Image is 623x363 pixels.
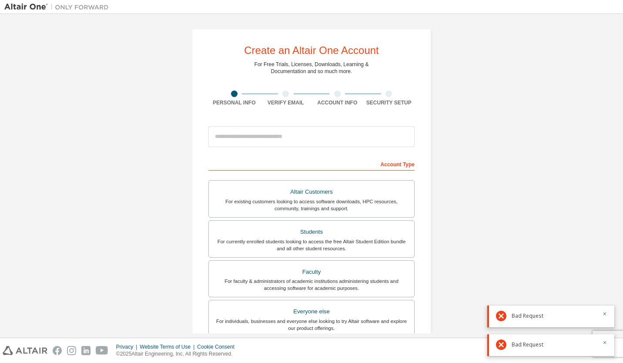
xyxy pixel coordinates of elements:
[116,343,140,350] div: Privacy
[255,61,369,75] div: For Free Trials, Licenses, Downloads, Learning & Documentation and so much more.
[214,318,409,332] div: For individuals, businesses and everyone else looking to try Altair software and explore our prod...
[512,313,543,319] span: Bad Request
[244,45,379,56] div: Create an Altair One Account
[4,3,113,11] img: Altair One
[140,343,197,350] div: Website Terms of Use
[96,346,108,355] img: youtube.svg
[363,99,415,106] div: Security Setup
[116,350,240,358] p: © 2025 Altair Engineering, Inc. All Rights Reserved.
[208,99,260,106] div: Personal Info
[260,99,312,106] div: Verify Email
[214,266,409,278] div: Faculty
[214,238,409,252] div: For currently enrolled students looking to access the free Altair Student Edition bundle and all ...
[53,346,62,355] img: facebook.svg
[81,346,90,355] img: linkedin.svg
[512,341,543,348] span: Bad Request
[311,99,363,106] div: Account Info
[214,278,409,292] div: For faculty & administrators of academic institutions administering students and accessing softwa...
[3,346,47,355] img: altair_logo.svg
[67,346,76,355] img: instagram.svg
[214,306,409,318] div: Everyone else
[208,157,415,171] div: Account Type
[214,186,409,198] div: Altair Customers
[197,343,239,350] div: Cookie Consent
[214,226,409,238] div: Students
[214,198,409,212] div: For existing customers looking to access software downloads, HPC resources, community, trainings ...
